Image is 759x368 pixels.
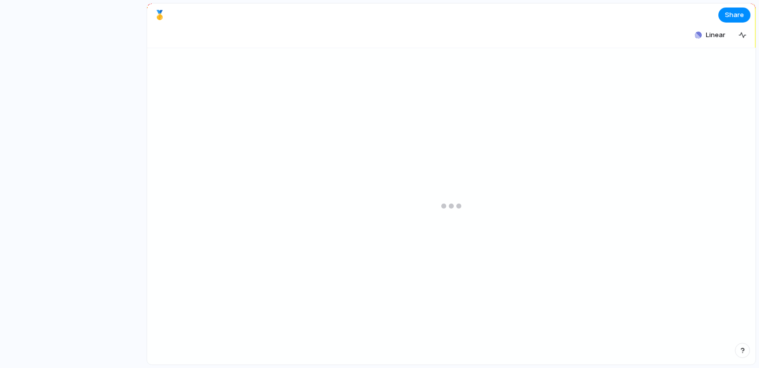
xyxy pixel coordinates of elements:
button: Share [718,8,750,23]
span: Share [725,10,744,20]
div: 🥇 [154,8,165,22]
button: 🥇 [152,7,168,23]
button: Linear [691,28,729,43]
span: Linear [706,30,725,40]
